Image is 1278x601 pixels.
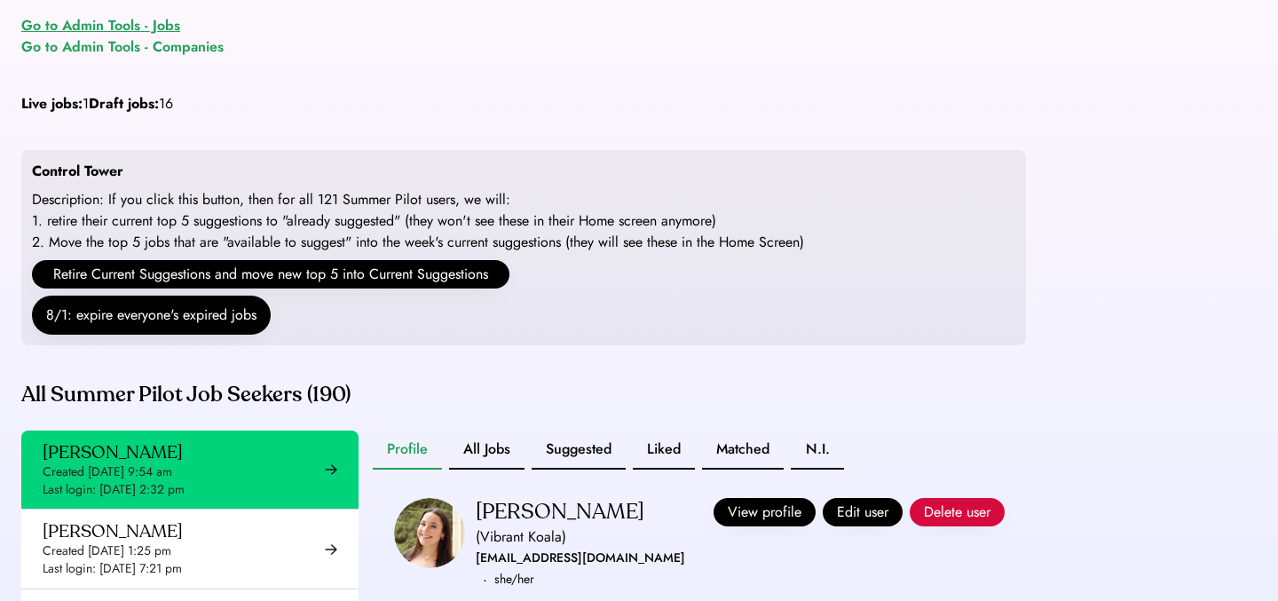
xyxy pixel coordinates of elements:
[32,161,123,182] div: Control Tower
[43,542,171,560] div: Created [DATE] 1:25 pm
[910,498,1005,526] button: Delete user
[43,560,182,578] div: Last login: [DATE] 7:21 pm
[32,189,804,253] div: Description: If you click this button, then for all 121 Summer Pilot users, we will: 1. retire th...
[532,431,626,470] button: Suggested
[89,93,159,114] strong: Draft jobs:
[43,481,185,499] div: Last login: [DATE] 2:32 pm
[449,431,525,470] button: All Jobs
[21,36,224,58] a: Go to Admin Tools - Companies
[21,381,1026,409] div: All Summer Pilot Job Seekers (190)
[714,498,816,526] button: View profile
[325,463,337,476] img: arrow-right-black.svg
[32,296,271,335] button: 8/1: expire everyone's expired jobs
[476,526,566,548] div: (Vibrant Koala)
[21,15,180,36] a: Go to Admin Tools - Jobs
[791,431,844,470] button: N.I.
[494,569,534,590] div: she/her
[32,260,509,289] button: Retire Current Suggestions and move new top 5 into Current Suggestions
[476,548,685,569] div: [EMAIL_ADDRESS][DOMAIN_NAME]
[325,543,337,556] img: arrow-right-black.svg
[43,463,172,481] div: Created [DATE] 9:54 am
[476,498,644,526] div: [PERSON_NAME]
[43,520,183,542] div: [PERSON_NAME]
[702,431,784,470] button: Matched
[483,569,487,590] div: ·
[394,498,465,568] img: https%3A%2F%2F9c4076a67d41be3ea2c0407e1814dbd4.cdn.bubble.io%2Ff1750865448688x809484767749723900%...
[373,431,442,470] button: Profile
[633,431,695,470] button: Liked
[43,441,183,463] div: [PERSON_NAME]
[21,93,173,115] div: 1 16
[823,498,903,526] button: Edit user
[21,93,83,114] strong: Live jobs:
